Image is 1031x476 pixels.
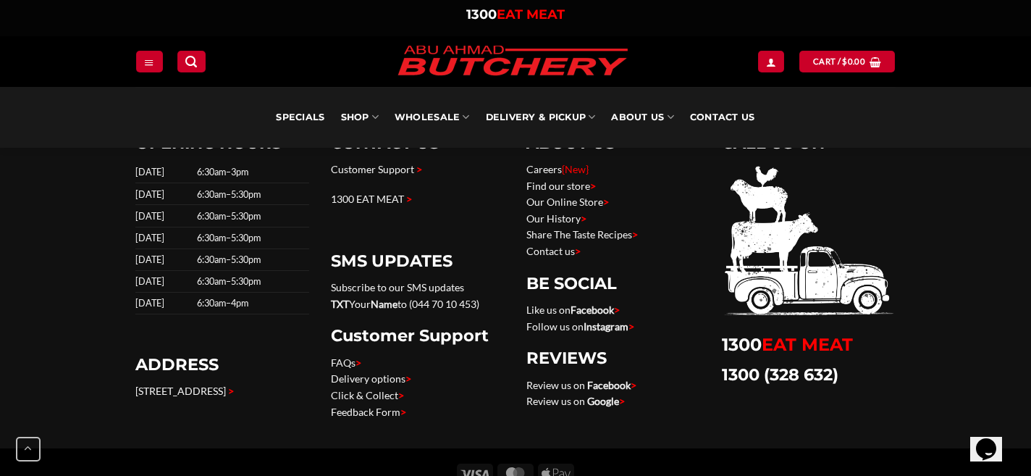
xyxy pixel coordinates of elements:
a: 1300EAT MEAT [466,7,565,22]
a: Contact Us [690,87,755,148]
td: 6:30am–5:30pm [193,227,309,249]
a: Specials [276,87,324,148]
a: Instagram [584,320,628,333]
td: [DATE] [135,249,193,271]
h2: SMS UPDATES [331,251,505,272]
span: > [575,245,581,257]
span: > [628,320,634,333]
td: [DATE] [135,227,193,249]
a: SHOP [341,87,379,148]
td: [DATE] [135,271,193,293]
a: About Us [611,87,673,148]
td: 6:30am–5:30pm [193,249,309,271]
a: Our History> [526,212,586,225]
a: Search [177,51,205,72]
td: 6:30am–3pm [193,162,309,183]
a: View cart [799,51,895,72]
span: EAT MEAT [762,334,853,355]
span: Cart / [813,55,865,68]
a: Facebook [587,379,631,391]
img: Abu Ahmad Butchery [386,36,639,87]
td: 6:30am–5:30pm [193,271,309,293]
td: [DATE] [135,293,193,314]
span: > [590,180,596,192]
span: > [581,212,586,225]
h2: Customer Support [331,325,505,346]
h2: ADDRESS [135,354,309,375]
span: > [355,356,361,369]
span: > [614,304,620,316]
button: Go to top [16,437,41,462]
span: $ [842,55,847,68]
a: FAQs> [331,356,361,369]
bdi: 0.00 [842,57,865,66]
span: EAT MEAT [497,7,565,22]
p: Review us on Review us on [526,377,700,410]
a: Delivery options> [331,372,411,385]
span: > [416,163,422,175]
span: > [406,193,412,205]
a: Share The Taste Recipes> [526,228,638,241]
iframe: chat widget [970,418,1017,462]
a: [STREET_ADDRESS] [135,385,226,397]
span: > [631,379,636,391]
span: > [398,389,404,401]
a: 1300 EAT MEAT [331,193,404,205]
p: Subscribe to our SMS updates Your to (044 70 10 453) [331,280,505,312]
span: > [632,228,638,241]
td: [DATE] [135,162,193,183]
a: Careers{New} [526,163,589,175]
p: Like us on Follow us on [526,302,700,335]
span: > [228,385,234,397]
a: Contact us> [526,245,581,257]
a: Customer Support [331,163,414,175]
a: Find our store> [526,180,596,192]
a: Facebook [571,304,614,316]
span: {New} [562,163,589,175]
a: 1300EAT MEAT [722,334,853,355]
a: Delivery & Pickup [486,87,596,148]
span: > [619,395,625,407]
img: 1300eatmeat.png [722,162,896,320]
h2: BE SOCIAL [526,273,700,294]
a: Click & Collect> [331,389,404,401]
strong: Name [371,298,397,310]
span: > [400,406,406,418]
a: Our Online Store> [526,196,609,208]
span: 1300 [466,7,497,22]
a: Menu [136,51,162,72]
span: > [603,196,609,208]
td: 6:30am–4pm [193,293,309,314]
a: Login [758,51,784,72]
td: [DATE] [135,183,193,205]
td: 6:30am–5:30pm [193,205,309,227]
h2: REVIEWS [526,348,700,369]
strong: TXT [331,298,349,310]
td: [DATE] [135,205,193,227]
a: Feedback Form> [331,406,406,418]
a: Google [587,395,619,407]
span: > [405,372,411,385]
td: 6:30am–5:30pm [193,183,309,205]
a: 1300 (328 632) [722,364,838,385]
a: Wholesale [395,87,470,148]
